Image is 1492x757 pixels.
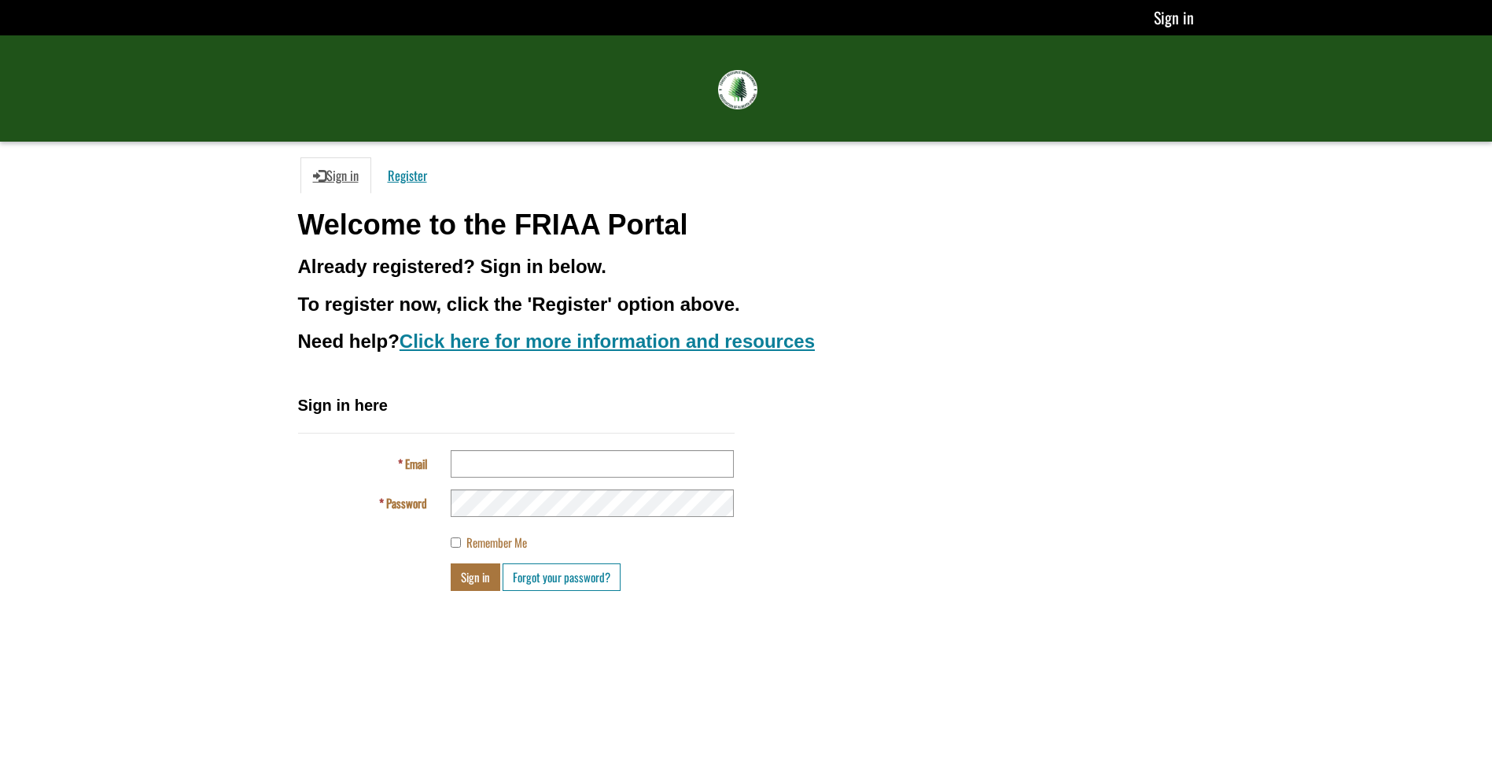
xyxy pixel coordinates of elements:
h3: Need help? [298,331,1195,352]
span: Password [386,494,427,511]
h1: Welcome to the FRIAA Portal [298,209,1195,241]
a: Sign in [1154,6,1194,29]
a: Forgot your password? [503,563,621,591]
span: Remember Me [466,534,527,551]
a: Register [375,157,440,194]
input: Remember Me [451,537,461,548]
a: Click here for more information and resources [400,330,815,352]
h3: Already registered? Sign in below. [298,257,1195,277]
a: Sign in [300,157,371,194]
img: FRIAA Submissions Portal [718,70,757,109]
span: Email [405,455,427,472]
h3: To register now, click the 'Register' option above. [298,294,1195,315]
button: Sign in [451,563,500,591]
span: Sign in here [298,397,388,414]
